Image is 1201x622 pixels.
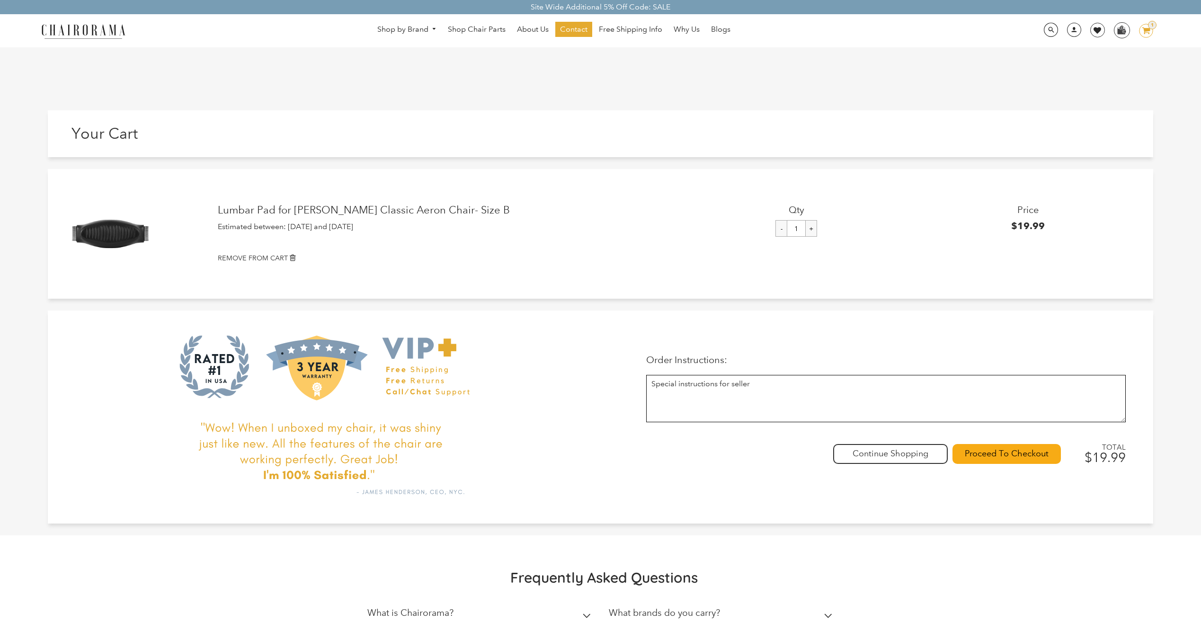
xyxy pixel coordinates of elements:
[448,25,506,35] span: Shop Chair Parts
[594,22,667,37] a: Free Shipping Info
[64,188,156,280] img: Lumbar Pad for Herman Miller Classic Aeron Chair- Size B
[367,607,454,618] h2: What is Chairorama?
[218,204,681,216] a: Lumbar Pad for [PERSON_NAME] Classic Aeron Chair- Size B
[711,25,730,35] span: Blogs
[805,220,817,237] input: +
[833,444,948,464] div: Continue Shopping
[681,204,912,215] h3: Qty
[912,204,1144,215] h3: Price
[517,25,549,35] span: About Us
[669,22,704,37] a: Why Us
[367,569,841,586] h2: Frequently Asked Questions
[218,254,288,262] small: REMOVE FROM CART
[609,607,720,618] h2: What brands do you carry?
[674,25,700,35] span: Why Us
[36,23,131,39] img: chairorama
[555,22,592,37] a: Contact
[1114,23,1129,37] img: WhatsApp_Image_2024-07-12_at_16.23.01.webp
[560,25,587,35] span: Contact
[512,22,553,37] a: About Us
[1080,443,1126,452] span: TOTAL
[1085,450,1126,465] span: $19.99
[71,124,600,142] h1: Your Cart
[218,253,1144,263] a: REMOVE FROM CART
[1132,24,1153,38] a: 1
[1011,220,1045,231] span: $19.99
[706,22,735,37] a: Blogs
[171,22,937,39] nav: DesktopNavigation
[599,25,662,35] span: Free Shipping Info
[1148,21,1157,29] div: 1
[775,220,787,237] input: -
[373,22,442,37] a: Shop by Brand
[646,354,1126,365] p: Order Instructions:
[443,22,510,37] a: Shop Chair Parts
[218,222,353,231] span: Estimated between: [DATE] and [DATE]
[952,444,1061,464] input: Proceed To Checkout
